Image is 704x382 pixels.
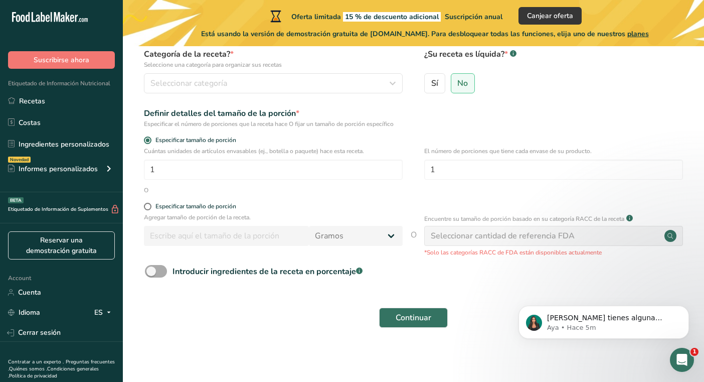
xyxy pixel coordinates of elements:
[9,372,57,379] a: Política de privacidad
[457,78,468,88] span: No
[518,7,582,25] button: Canjear oferta
[8,197,24,203] div: BETA
[424,48,683,69] label: ¿Su receta es líquida?
[670,348,694,372] iframe: Intercom live chat
[144,213,403,222] p: Agregar tamaño de porción de la receta.
[268,10,502,22] div: Oferta limitada
[144,119,403,129] div: Especificar el número de porciones que la receta hace O fijar un tamaño de porción específico
[627,29,649,39] span: planes
[396,312,431,324] span: Continuar
[8,304,40,321] a: Idioma
[8,365,99,379] a: Condiciones generales .
[34,55,89,65] span: Suscribirse ahora
[144,147,403,156] p: Cuántas unidades de artículos envasables (ej., botella o paquete) hace esta receta.
[411,229,417,257] span: O
[9,365,47,372] a: Quiénes somos .
[172,266,363,278] div: Introducir ingredientes de la receta en porcentaje
[424,147,683,156] p: El número de porciones que tiene cada envase de su producto.
[201,29,649,39] span: Está usando la versión de demostración gratuita de [DOMAIN_NAME]. Para desbloquear todas las func...
[144,186,148,195] div: O
[8,231,115,260] a: Reservar una demostración gratuita
[424,248,683,257] p: *Solo las categorías RACC de FDA están disponibles actualmente
[8,164,98,174] div: Informes personalizados
[690,348,698,356] span: 1
[144,107,403,119] div: Definir detalles del tamaño de la porción
[8,358,64,365] a: Contratar a un experto .
[379,308,448,328] button: Continuar
[151,137,236,144] span: Especificar tamaño de porción
[503,285,704,355] iframe: Intercom notifications mensaje
[431,78,438,88] span: Sí
[343,12,441,22] span: 15 % de descuento adicional
[144,73,403,93] button: Seleccionar categoría
[445,12,502,22] span: Suscripción anual
[155,203,236,210] div: Especificar tamaño de porción
[150,77,227,89] span: Seleccionar categoría
[94,307,115,319] div: ES
[8,358,115,372] a: Preguntas frecuentes .
[8,51,115,69] button: Suscribirse ahora
[424,214,624,223] p: Encuentre su tamaño de porción basado en su categoría RACC de la receta
[144,48,403,69] label: Categoría de la receta?
[527,11,573,21] span: Canjear oferta
[431,230,575,242] div: Seleccionar cantidad de referencia FDA
[8,157,31,163] div: Novedad
[144,60,403,69] p: Seleccione una categoría para organizar sus recetas
[144,226,309,246] input: Escribe aquí el tamaño de la porción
